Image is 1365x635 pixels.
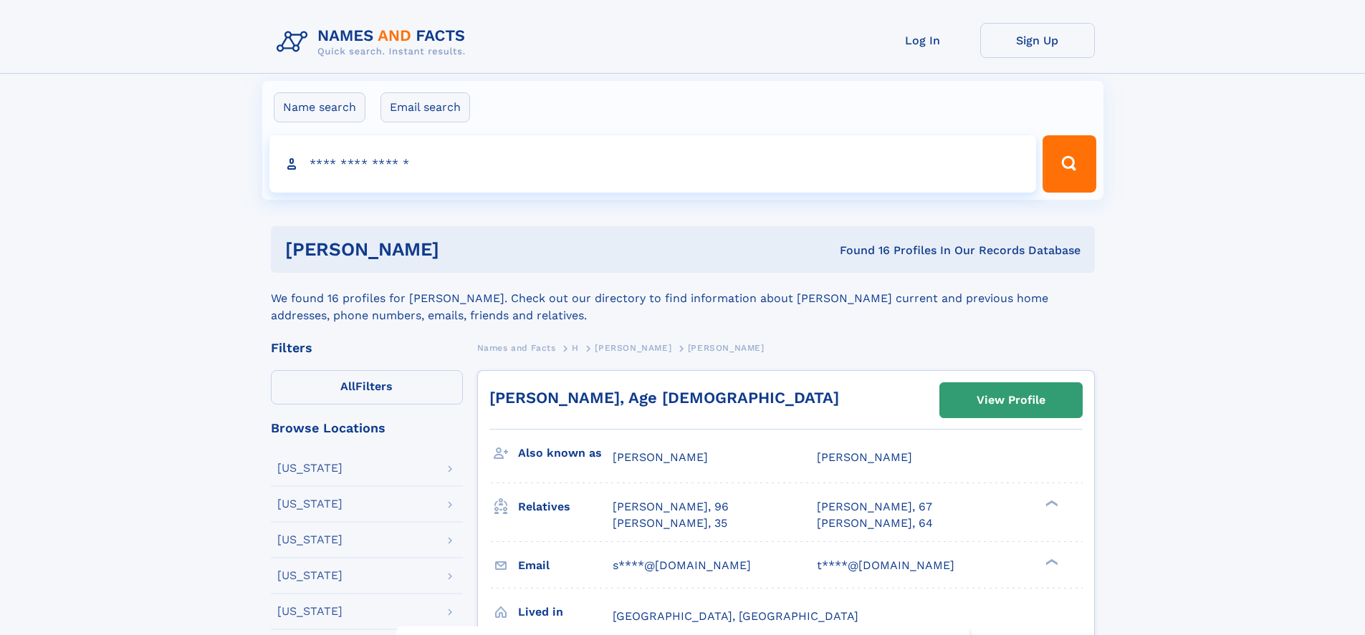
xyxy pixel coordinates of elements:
[613,450,708,464] span: [PERSON_NAME]
[340,379,355,393] span: All
[980,23,1095,58] a: Sign Up
[477,339,556,357] a: Names and Facts
[274,92,365,122] label: Name search
[518,553,613,578] h3: Email
[639,243,1081,258] div: Found 16 Profiles In Our Records Database
[940,383,1082,417] a: View Profile
[817,499,932,515] a: [PERSON_NAME], 67
[977,384,1045,417] div: View Profile
[613,609,858,623] span: [GEOGRAPHIC_DATA], [GEOGRAPHIC_DATA]
[1042,557,1059,566] div: ❯
[277,606,343,617] div: [US_STATE]
[595,343,671,353] span: [PERSON_NAME]
[489,389,839,407] a: [PERSON_NAME], Age [DEMOGRAPHIC_DATA]
[866,23,980,58] a: Log In
[572,343,579,353] span: H
[271,422,463,435] div: Browse Locations
[277,534,343,546] div: [US_STATE]
[271,23,477,62] img: Logo Names and Facts
[595,339,671,357] a: [PERSON_NAME]
[269,135,1037,193] input: search input
[572,339,579,357] a: H
[271,341,463,354] div: Filters
[613,499,729,515] a: [PERSON_NAME], 96
[285,241,640,258] h1: [PERSON_NAME]
[380,92,470,122] label: Email search
[613,515,727,531] a: [PERSON_NAME], 35
[271,273,1095,324] div: We found 16 profiles for [PERSON_NAME]. Check out our directory to find information about [PERSON...
[518,441,613,465] h3: Also known as
[817,450,912,464] span: [PERSON_NAME]
[518,495,613,519] h3: Relatives
[277,462,343,474] div: [US_STATE]
[688,343,765,353] span: [PERSON_NAME]
[1042,499,1059,508] div: ❯
[518,600,613,624] h3: Lived in
[1043,135,1096,193] button: Search Button
[277,498,343,510] div: [US_STATE]
[817,515,933,531] a: [PERSON_NAME], 64
[271,370,463,404] label: Filters
[277,570,343,581] div: [US_STATE]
